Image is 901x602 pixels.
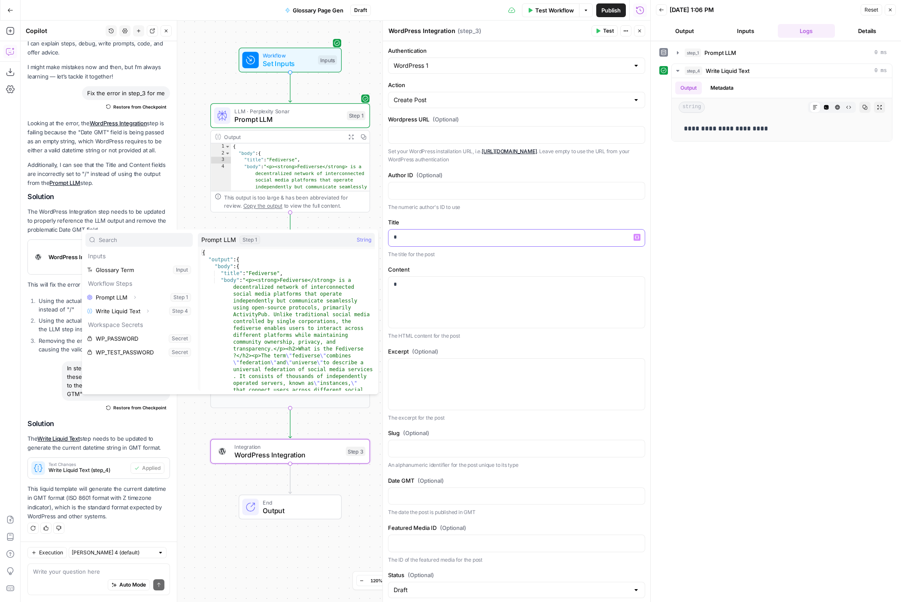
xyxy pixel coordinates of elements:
span: (Optional) [416,171,443,179]
span: Write Liquid Text (step_4) [49,466,127,474]
p: The title for the post [388,250,645,259]
span: Text Changes [49,462,127,466]
button: Applied [130,463,164,474]
span: WordPress Integration [234,450,342,460]
p: Workflow Steps [85,277,193,290]
div: 3 [211,157,231,164]
span: step_1 [685,48,701,57]
g: Edge from start to step_1 [288,73,291,103]
button: Publish [596,3,626,17]
a: Write Liquid Text [37,435,79,442]
a: [URL][DOMAIN_NAME] [482,148,537,154]
input: Create Post [394,96,629,104]
button: Logs [778,24,835,38]
button: Select variable WP_PASSWORD [85,332,193,345]
label: Title [388,218,645,227]
p: The excerpt for the post [388,414,645,422]
a: WordPress Integration [90,120,147,127]
span: (Optional) [408,571,434,579]
h2: Solution [27,420,170,428]
span: 0 ms [874,67,887,75]
div: IntegrationWordPress IntegrationStep 3 [210,439,370,464]
div: WorkflowSet InputsInputs [210,48,370,73]
div: Output [224,133,342,141]
button: Details [838,24,896,38]
span: Test [603,27,614,35]
div: This output is too large & has been abbreviated for review. to view the full content. [224,194,365,210]
p: Additionally, I can see that the Title and Content fields are incorrectly set to "/" instead of u... [27,160,170,188]
span: Prompt LLM [234,114,343,124]
h2: Solution [27,193,170,201]
button: Select variable Prompt LLM [85,290,193,304]
span: Integration [234,443,342,451]
button: Reset [861,4,882,15]
label: Date GMT [388,476,645,485]
span: WordPress Integration (step_3) [49,253,139,261]
span: Copy the output [243,203,282,209]
span: (Optional) [440,523,466,532]
button: Output [656,24,713,38]
button: Restore from Checkpoint [103,402,170,413]
span: Prompt LLM [704,48,736,57]
span: step_4 [685,67,702,75]
span: Glossary Page Gen [293,6,343,15]
span: End [263,498,333,506]
span: (Optional) [433,115,459,124]
div: Copilot [26,27,103,35]
p: The HTML content for the post [388,332,645,340]
span: Toggle code folding, rows 1 through 6 [225,143,231,150]
span: Publish [601,6,621,15]
input: Claude Sonnet 4 (default) [72,548,154,557]
label: Action [388,81,645,89]
p: This liquid template will generate the current datetime in GMT format (ISO 8601 format with Z tim... [27,484,170,521]
span: LLM · Perplexity Sonar [234,107,343,115]
div: 0 ms [672,78,892,141]
button: 0 ms [672,64,892,78]
p: The WordPress Integration step needs to be updated to properly reference the LLM output and remov... [27,207,170,234]
button: Test [592,25,618,36]
p: The numeric author's ID to use [388,203,645,212]
p: I can explain steps, debug, write prompts, code, and offer advice. [27,39,170,57]
button: Select variable Write Liquid Text [85,304,193,318]
span: Reset [865,6,878,14]
span: Write Liquid Text [706,67,749,75]
div: 2 [211,150,231,157]
div: EndOutput [210,495,370,520]
li: Using the actual glossary content generated by the LLM step instead of "/" [36,316,170,333]
span: Execution [39,549,63,557]
div: Fix the error in step_3 for me [82,86,170,100]
div: In step_4, generate code following these instructions: """set a variable to the current datetime ... [62,361,170,401]
span: Toggle code folding, rows 2 through 5 [225,150,231,157]
button: Execution [27,547,67,558]
a: Prompt LLM [49,179,80,186]
span: Workflow [263,51,314,60]
button: Select variable Glossary Term [85,263,193,277]
span: Output [263,505,333,516]
p: Looking at the error, the step is failing because the "Date GMT" field is being passed as an empt... [27,119,170,155]
span: Set Inputs [263,58,314,69]
span: Auto Mode [119,581,146,589]
label: Slug [388,429,645,437]
li: Using the actual title generated by the LLM step instead of "/" [36,296,170,314]
button: Auto Mode [108,579,150,590]
span: string [679,102,705,113]
span: String [357,236,371,244]
span: Test Workflow [535,6,574,15]
p: Set your WordPress installation URL, i.e. . Leave empty to use the URL from your WordPress authen... [388,147,645,164]
span: Applied [142,464,161,472]
div: Inputs [318,55,337,65]
button: 0 ms [672,46,892,60]
input: Draft [394,586,629,594]
input: WordPress 1 [394,61,629,70]
li: Removing the empty Date GMT field that was causing the validation error [36,336,170,354]
p: An alphanumeric identifier for the post unique to its type [388,461,645,469]
span: Prompt LLM [201,236,236,244]
div: Step 3 [346,447,366,456]
img: WordPress%20logotype.png [31,250,45,264]
p: I might make mistakes now and then, but I’m always learning — let’s tackle it together! [27,63,170,81]
button: Select variable WP_TEST_PASSWORD [85,345,193,359]
span: Restore from Checkpoint [113,103,167,110]
button: Metadata [705,82,739,94]
input: Search [99,236,189,244]
label: Content [388,265,645,274]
